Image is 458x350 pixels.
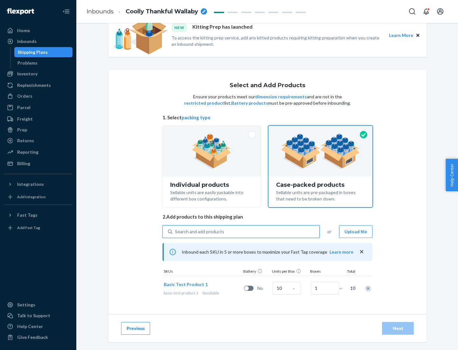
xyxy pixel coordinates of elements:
[17,212,38,218] div: Fast Tags
[175,228,224,235] div: Search and add products
[17,312,50,319] div: Talk to Support
[4,332,73,342] button: Give Feedback
[4,311,73,321] a: Talk to Support
[17,137,34,144] div: Returns
[281,134,360,169] img: case-pack.59cecea509d18c883b923b81aeac6d0b.png
[4,25,73,36] a: Home
[17,302,35,308] div: Settings
[17,82,51,88] div: Replenishments
[17,49,48,55] div: Shipping Plans
[434,5,447,18] button: Open account menu
[446,159,458,191] button: Help Center
[406,5,419,18] button: Open Search Box
[271,269,309,275] div: Units per Box
[184,100,224,106] button: restricted product
[339,225,372,238] button: Upload file
[171,23,187,32] div: NEW
[170,188,253,202] div: Sellable units are easily packable into different box configurations.
[182,114,211,121] button: packing type
[17,181,44,187] div: Integrations
[126,8,198,16] span: Coolly Thankful Wallaby
[17,127,27,133] div: Prep
[4,69,73,79] a: Inventory
[164,282,208,287] span: Basic Test Product 1
[164,290,198,295] span: basic-test-product-1
[414,32,421,39] button: Close
[17,160,30,167] div: Billing
[163,114,372,121] span: 1. Select
[389,32,413,39] button: Learn More
[4,300,73,310] a: Settings
[170,182,253,188] div: Individual products
[311,282,339,295] input: Number of boxes
[230,82,305,89] h1: Select and Add Products
[17,60,38,66] div: Problems
[7,8,34,15] img: Flexport logo
[4,179,73,189] button: Integrations
[14,47,73,57] a: Shipping Plans
[327,228,331,235] span: or
[242,269,271,275] div: Battery
[339,285,346,291] span: =
[60,5,73,18] button: Close Navigation
[276,188,365,202] div: Sellable units are pre-packaged in boxes that need to be broken down.
[4,147,73,157] a: Reporting
[231,100,268,106] button: Battery products
[257,285,270,291] span: No
[4,80,73,90] a: Replenishments
[121,322,150,335] button: Previous
[17,194,45,199] div: Add Integration
[4,192,73,202] a: Add Integration
[420,5,433,18] button: Open notifications
[276,182,365,188] div: Case-packed products
[17,93,32,99] div: Orders
[358,248,365,255] button: close
[17,334,48,340] div: Give Feedback
[14,58,73,68] a: Problems
[192,23,253,32] p: Kitting Prep has launched
[163,269,242,275] div: SKUs
[4,125,73,135] a: Prep
[163,213,372,220] span: 2. Add products to this shipping plan
[171,35,383,47] p: To access the kitting prep service, add any kitted products requiring kitting preparation when yo...
[17,27,30,34] div: Home
[382,322,414,335] button: Next
[349,285,355,291] span: 10
[365,285,371,292] div: Remove Item
[4,36,73,46] a: Inbounds
[387,325,408,332] div: Next
[17,149,38,155] div: Reporting
[330,249,353,255] button: Learn more
[17,38,37,45] div: Inbounds
[17,225,40,230] div: Add Fast Tag
[273,282,301,295] input: Case Quantity
[17,71,38,77] div: Inventory
[4,321,73,332] a: Help Center
[255,94,307,100] button: dimension requirements
[4,114,73,124] a: Freight
[164,281,208,288] button: Basic Test Product 1
[202,290,219,295] span: 0 available
[87,8,114,15] a: Inbounds
[4,91,73,101] a: Orders
[309,269,341,275] div: Boxes
[17,323,43,330] div: Help Center
[341,269,357,275] div: Total
[4,158,73,169] a: Billing
[163,243,372,261] div: Inbound each SKU in 5 or more boxes to maximize your Fast Tag coverage
[4,210,73,220] button: Fast Tags
[4,102,73,113] a: Parcel
[17,104,31,111] div: Parcel
[81,2,212,21] ol: breadcrumbs
[184,94,351,106] p: Ensure your products meet our and are not in the list. must be pre-approved before inbounding.
[4,136,73,146] a: Returns
[4,223,73,233] a: Add Fast Tag
[192,134,232,169] img: individual-pack.facf35554cb0f1810c75b2bd6df2d64e.png
[17,116,33,122] div: Freight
